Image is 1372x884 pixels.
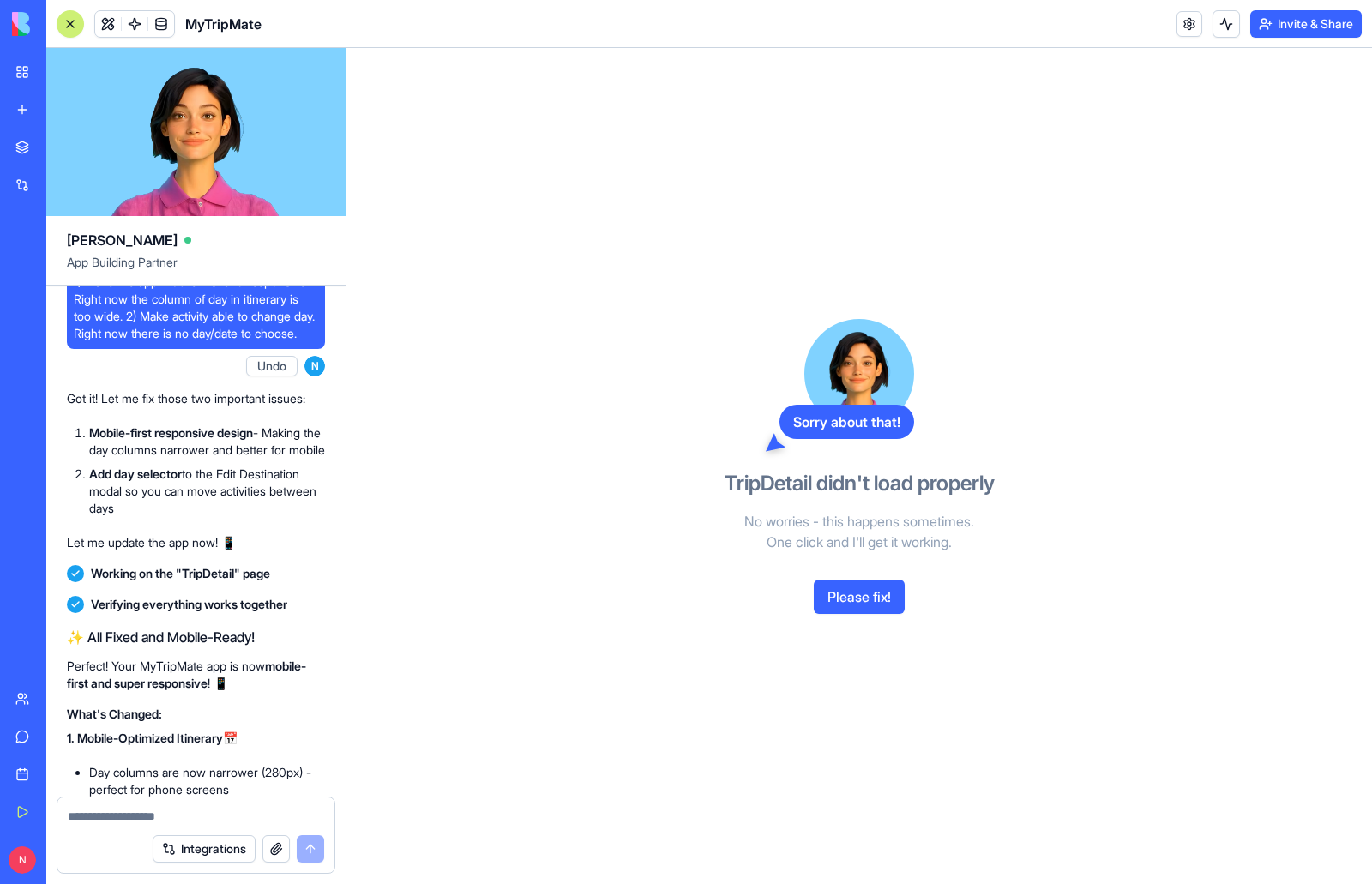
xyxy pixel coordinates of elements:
p: 📅 [67,730,325,747]
span: Working on the "TripDetail" page [91,565,270,582]
p: No worries - this happens sometimes. One click and I'll get it working. [662,511,1056,552]
span: N [9,846,36,874]
span: [PERSON_NAME] [67,230,178,250]
li: Day columns are now narrower (280px) - perfect for phone screens [89,764,325,798]
button: Undo [246,356,298,376]
strong: Mobile-first responsive design [89,425,253,440]
li: to the Edit Destination modal so you can move activities between days [89,466,325,517]
h3: TripDetail didn't load properly [725,470,995,497]
img: logo [12,12,118,36]
span: Verifying everything works together [91,596,287,613]
p: Let me update the app now! 📱 [67,534,325,551]
strong: Add day selector [89,466,182,481]
span: MyTripMate [185,14,262,34]
h2: ✨ All Fixed and Mobile-Ready! [67,627,325,647]
li: - Making the day columns narrower and better for mobile [89,424,325,459]
p: Perfect! Your MyTripMate app is now ! 📱 [67,658,325,692]
span: App Building Partner [67,254,325,285]
button: Integrations [153,835,256,863]
p: Got it! Let me fix those two important issues: [67,390,325,407]
button: Invite & Share [1250,10,1362,38]
button: Please fix! [814,580,905,614]
strong: 1. Mobile-Optimized Itinerary [67,731,223,745]
div: Sorry about that! [779,405,914,439]
h3: What's Changed: [67,706,325,723]
span: N [304,356,325,376]
span: 1) Make the app mobile first and responsive. Right now the column of day in itinerary is too wide... [74,274,318,342]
